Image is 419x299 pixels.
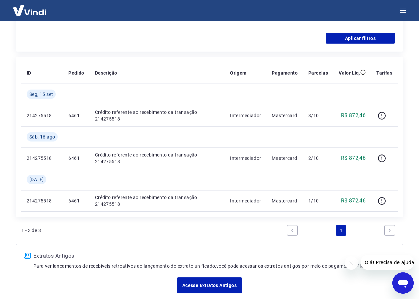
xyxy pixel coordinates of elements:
p: 214275518 [27,155,58,161]
img: Vindi [8,0,51,21]
p: Mastercard [272,112,298,119]
p: Para ver lançamentos de recebíveis retroativos ao lançamento do extrato unificado, você pode aces... [33,263,395,269]
p: 6461 [68,197,84,204]
p: Crédito referente ao recebimento da transação 214275518 [95,109,219,122]
p: Tarifas [376,70,392,76]
p: Mastercard [272,155,298,161]
span: Sáb, 16 ago [29,134,55,140]
p: 214275518 [27,197,58,204]
p: Pedido [68,70,84,76]
p: Mastercard [272,197,298,204]
iframe: Mensagem da empresa [361,255,414,270]
p: R$ 872,46 [341,112,366,120]
p: 3/10 [308,112,328,119]
p: 6461 [68,155,84,161]
p: Intermediador [230,155,261,161]
a: Page 1 is your current page [336,225,346,236]
span: [DATE] [29,176,44,183]
ul: Pagination [284,222,398,238]
span: Olá! Precisa de ajuda? [4,5,56,10]
iframe: Fechar mensagem [345,256,358,270]
a: Acesse Extratos Antigos [177,277,242,293]
p: R$ 872,46 [341,197,366,205]
img: ícone [24,253,31,259]
p: 1 - 3 de 3 [21,227,41,234]
p: Intermediador [230,112,261,119]
p: 6461 [68,112,84,119]
p: 214275518 [27,112,58,119]
a: Previous page [287,225,298,236]
span: Seg, 15 set [29,91,53,98]
iframe: Botão para abrir a janela de mensagens [392,272,414,294]
p: Intermediador [230,197,261,204]
p: Valor Líq. [339,70,360,76]
p: ID [27,70,31,76]
p: 1/10 [308,197,328,204]
p: Pagamento [272,70,298,76]
p: Crédito referente ao recebimento da transação 214275518 [95,151,219,165]
p: Descrição [95,70,117,76]
p: Parcelas [308,70,328,76]
p: 2/10 [308,155,328,161]
p: Extratos Antigos [33,252,395,260]
p: Origem [230,70,246,76]
p: Crédito referente ao recebimento da transação 214275518 [95,194,219,207]
button: Aplicar filtros [326,33,395,44]
p: R$ 872,46 [341,154,366,162]
a: Next page [384,225,395,236]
